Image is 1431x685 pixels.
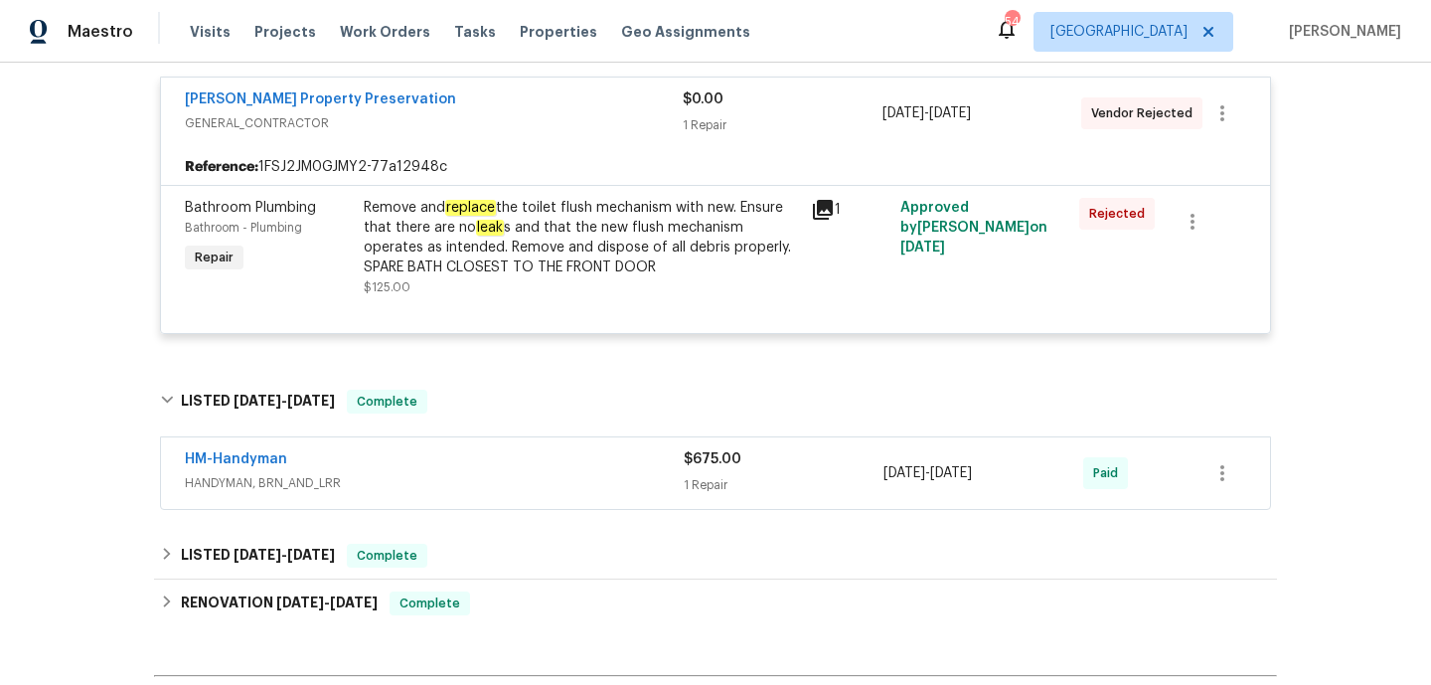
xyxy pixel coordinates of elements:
[476,220,504,236] em: leak
[883,463,972,483] span: -
[1091,103,1200,123] span: Vendor Rejected
[349,546,425,566] span: Complete
[276,596,324,609] span: [DATE]
[185,452,287,466] a: HM-Handyman
[185,222,302,234] span: Bathroom - Plumbing
[330,596,378,609] span: [DATE]
[683,115,881,135] div: 1 Repair
[1005,12,1019,32] div: 54
[684,452,741,466] span: $675.00
[621,22,750,42] span: Geo Assignments
[364,281,410,293] span: $125.00
[929,106,971,120] span: [DATE]
[1050,22,1188,42] span: [GEOGRAPHIC_DATA]
[154,532,1277,580] div: LISTED [DATE]-[DATE]Complete
[181,544,335,568] h6: LISTED
[900,201,1047,255] span: Approved by [PERSON_NAME] on
[181,592,378,615] h6: RENOVATION
[185,157,258,177] b: Reference:
[1089,204,1153,224] span: Rejected
[185,92,456,106] a: [PERSON_NAME] Property Preservation
[161,149,1270,185] div: 1FSJ2JM0GJMY2-77a12948c
[683,92,723,106] span: $0.00
[254,22,316,42] span: Projects
[190,22,231,42] span: Visits
[187,248,241,267] span: Repair
[287,394,335,408] span: [DATE]
[883,466,925,480] span: [DATE]
[454,25,496,39] span: Tasks
[185,473,684,493] span: HANDYMAN, BRN_AND_LRR
[154,580,1277,627] div: RENOVATION [DATE]-[DATE]Complete
[1281,22,1401,42] span: [PERSON_NAME]
[684,475,883,495] div: 1 Repair
[340,22,430,42] span: Work Orders
[287,548,335,562] span: [DATE]
[185,201,316,215] span: Bathroom Plumbing
[811,198,888,222] div: 1
[364,198,799,277] div: Remove and the toilet flush mechanism with new. Ensure that there are no s and that the new flush...
[445,200,496,216] em: replace
[392,594,468,613] span: Complete
[154,370,1277,433] div: LISTED [DATE]-[DATE]Complete
[234,548,335,562] span: -
[882,106,924,120] span: [DATE]
[882,103,971,123] span: -
[234,394,281,408] span: [DATE]
[520,22,597,42] span: Properties
[185,113,683,133] span: GENERAL_CONTRACTOR
[930,466,972,480] span: [DATE]
[276,596,378,609] span: -
[68,22,133,42] span: Maestro
[234,394,335,408] span: -
[1093,463,1126,483] span: Paid
[349,392,425,412] span: Complete
[181,390,335,414] h6: LISTED
[900,241,945,255] span: [DATE]
[234,548,281,562] span: [DATE]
